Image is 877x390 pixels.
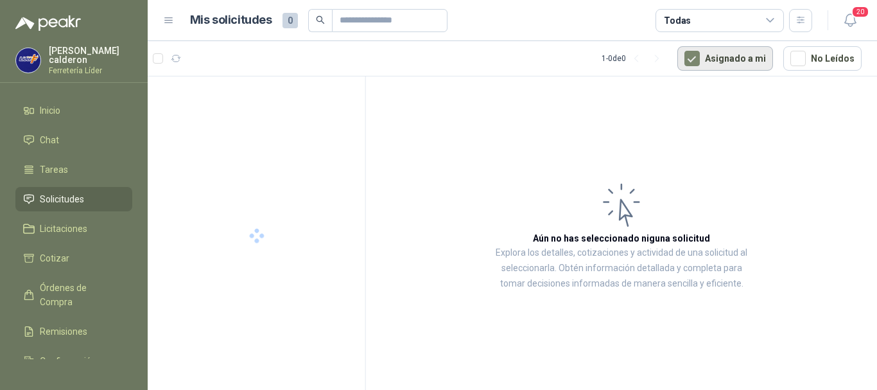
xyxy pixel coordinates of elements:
[677,46,773,71] button: Asignado a mi
[316,15,325,24] span: search
[15,276,132,314] a: Órdenes de Compra
[15,157,132,182] a: Tareas
[49,46,132,64] p: [PERSON_NAME] calderon
[40,281,120,309] span: Órdenes de Compra
[15,349,132,373] a: Configuración
[15,98,132,123] a: Inicio
[15,319,132,344] a: Remisiones
[40,222,87,236] span: Licitaciones
[602,48,667,69] div: 1 - 0 de 0
[783,46,862,71] button: No Leídos
[40,251,69,265] span: Cotizar
[40,354,96,368] span: Configuración
[664,13,691,28] div: Todas
[16,48,40,73] img: Company Logo
[851,6,869,18] span: 20
[282,13,298,28] span: 0
[49,67,132,75] p: Ferretería Líder
[15,128,132,152] a: Chat
[40,133,59,147] span: Chat
[838,9,862,32] button: 20
[15,246,132,270] a: Cotizar
[40,324,87,339] span: Remisiones
[40,103,60,118] span: Inicio
[533,231,710,245] h3: Aún no has seleccionado niguna solicitud
[15,217,132,241] a: Licitaciones
[190,11,272,30] h1: Mis solicitudes
[40,192,84,206] span: Solicitudes
[15,15,81,31] img: Logo peakr
[494,245,749,292] p: Explora los detalles, cotizaciones y actividad de una solicitud al seleccionarla. Obtén informaci...
[15,187,132,211] a: Solicitudes
[40,163,68,177] span: Tareas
